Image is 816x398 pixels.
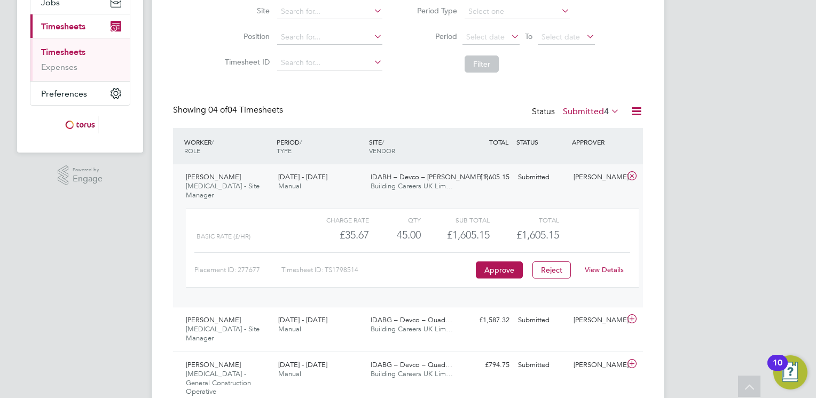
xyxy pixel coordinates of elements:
[173,105,285,116] div: Showing
[208,105,227,115] span: 04 of
[604,106,609,117] span: 4
[569,132,625,152] div: APPROVER
[514,132,569,152] div: STATUS
[184,146,200,155] span: ROLE
[186,369,251,396] span: [MEDICAL_DATA] - General Construction Operative
[458,312,514,329] div: £1,587.32
[186,181,260,200] span: [MEDICAL_DATA] - Site Manager
[490,213,559,226] div: Total
[409,31,457,41] label: Period
[382,138,384,146] span: /
[371,369,453,378] span: Building Careers UK Lim…
[773,363,782,377] div: 10
[222,31,270,41] label: Position
[773,355,807,389] button: Open Resource Center, 10 new notifications
[466,32,505,42] span: Select date
[274,132,366,160] div: PERIOD
[569,356,625,374] div: [PERSON_NAME]
[197,233,250,240] span: Basic Rate (£/HR)
[186,315,241,324] span: [PERSON_NAME]
[30,14,130,38] button: Timesheets
[278,181,301,190] span: Manual
[30,82,130,105] button: Preferences
[278,172,327,181] span: [DATE] - [DATE]
[369,213,421,226] div: QTY
[514,169,569,186] div: Submitted
[409,6,457,15] label: Period Type
[514,312,569,329] div: Submitted
[371,315,452,324] span: IDABG – Devco – Quad…
[369,226,421,244] div: 45.00
[465,4,570,19] input: Select one
[489,138,508,146] span: TOTAL
[278,369,301,378] span: Manual
[465,55,499,73] button: Filter
[186,172,241,181] span: [PERSON_NAME]
[300,138,302,146] span: /
[194,261,281,278] div: Placement ID: 277677
[186,324,260,343] span: [MEDICAL_DATA] - Site Manager
[281,261,473,278] div: Timesheet ID: TS1798514
[278,360,327,369] span: [DATE] - [DATE]
[41,47,85,57] a: Timesheets
[73,165,103,174] span: Powered by
[366,132,459,160] div: SITE
[563,106,619,117] label: Submitted
[522,29,536,43] span: To
[277,146,292,155] span: TYPE
[182,132,274,160] div: WORKER
[211,138,214,146] span: /
[569,169,625,186] div: [PERSON_NAME]
[277,30,382,45] input: Search for...
[371,324,453,333] span: Building Careers UK Lim…
[222,6,270,15] label: Site
[532,105,622,120] div: Status
[208,105,283,115] span: 04 Timesheets
[277,4,382,19] input: Search for...
[516,228,559,241] span: £1,605.15
[369,146,395,155] span: VENDOR
[300,226,369,244] div: £35.67
[41,21,85,31] span: Timesheets
[41,89,87,99] span: Preferences
[476,261,523,278] button: Approve
[458,169,514,186] div: £1,605.15
[300,213,369,226] div: Charge rate
[222,57,270,67] label: Timesheet ID
[371,181,453,190] span: Building Careers UK Lim…
[421,213,490,226] div: Sub Total
[514,356,569,374] div: Submitted
[458,356,514,374] div: £794.75
[30,116,130,133] a: Go to home page
[278,324,301,333] span: Manual
[58,165,103,186] a: Powered byEngage
[371,360,452,369] span: IDABG – Devco – Quad…
[30,38,130,81] div: Timesheets
[278,315,327,324] span: [DATE] - [DATE]
[532,261,571,278] button: Reject
[41,62,77,72] a: Expenses
[371,172,496,181] span: IDABH – Devco – [PERSON_NAME] R…
[421,226,490,244] div: £1,605.15
[61,116,99,133] img: torus-logo-retina.png
[73,174,103,184] span: Engage
[569,312,625,329] div: [PERSON_NAME]
[277,55,382,70] input: Search for...
[542,32,580,42] span: Select date
[585,265,624,274] a: View Details
[186,360,241,369] span: [PERSON_NAME]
